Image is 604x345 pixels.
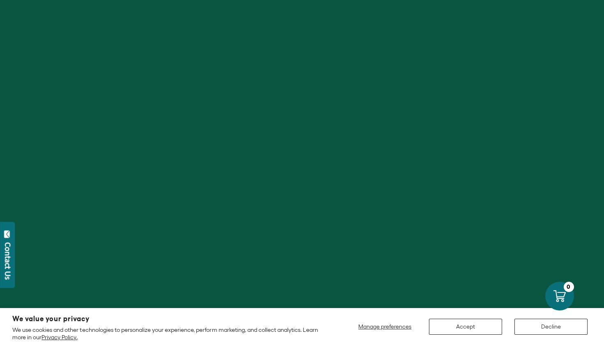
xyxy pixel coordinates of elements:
button: Manage preferences [353,319,417,335]
h2: We value your privacy [12,315,325,322]
p: We use cookies and other technologies to personalize your experience, perform marketing, and coll... [12,326,325,341]
div: Contact Us [4,242,12,280]
button: Accept [429,319,502,335]
a: Privacy Policy. [41,334,77,340]
div: 0 [564,282,574,292]
button: Decline [514,319,588,335]
span: Manage preferences [358,323,411,330]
